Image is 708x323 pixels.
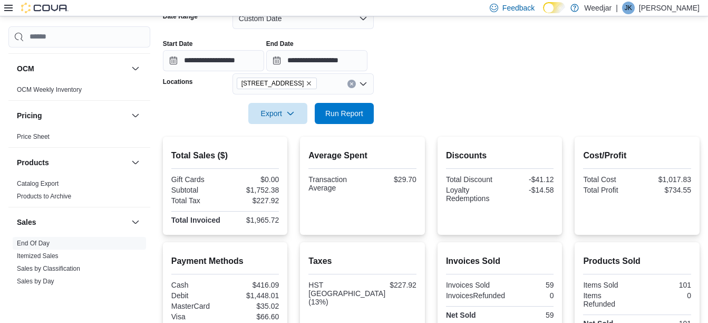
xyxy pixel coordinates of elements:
[241,78,304,89] span: [STREET_ADDRESS]
[266,50,367,71] input: Press the down key to open a popover containing a calendar.
[171,196,223,205] div: Total Tax
[583,291,635,308] div: Items Refunded
[17,157,127,168] button: Products
[347,80,356,88] button: Clear input
[17,110,42,121] h3: Pricing
[639,281,691,289] div: 101
[446,255,554,268] h2: Invoices Sold
[8,177,150,207] div: Products
[17,252,59,260] a: Itemized Sales
[129,156,142,169] button: Products
[308,149,416,162] h2: Average Spent
[583,281,635,289] div: Items Sold
[232,8,374,29] button: Custom Date
[639,175,691,184] div: $1,017.83
[502,311,554,319] div: 59
[171,255,279,268] h2: Payment Methods
[227,216,279,224] div: $1,965.72
[616,2,618,14] p: |
[584,2,612,14] p: Weedjar
[583,186,635,194] div: Total Profit
[17,180,59,187] a: Catalog Export
[227,312,279,321] div: $66.60
[171,312,223,321] div: Visa
[17,240,50,247] a: End Of Day
[446,149,554,162] h2: Discounts
[227,196,279,205] div: $227.92
[639,186,691,194] div: $734.55
[502,281,554,289] div: 59
[171,149,279,162] h2: Total Sales ($)
[129,216,142,229] button: Sales
[17,278,54,285] a: Sales by Day
[639,291,691,300] div: 0
[622,2,635,14] div: Jeff Kotzen
[502,3,535,13] span: Feedback
[359,80,367,88] button: Open list of options
[237,78,317,89] span: 809 Yonge St
[502,186,554,194] div: -$14.58
[17,252,59,260] span: Itemized Sales
[446,311,476,319] strong: Net Sold
[308,281,385,306] div: HST [GEOGRAPHIC_DATA] (13%)
[171,291,223,300] div: Debit
[325,108,363,119] span: Run Report
[171,216,220,224] strong: Total Invoiced
[17,85,82,94] span: OCM Weekly Inventory
[171,186,223,194] div: Subtotal
[543,13,544,14] span: Dark Mode
[163,78,193,86] label: Locations
[17,133,50,140] a: Price Sheet
[446,175,498,184] div: Total Discount
[227,186,279,194] div: $1,752.38
[163,50,264,71] input: Press the down key to open a popover containing a calendar.
[163,12,200,21] label: Date Range
[17,217,36,227] h3: Sales
[308,175,360,192] div: Transaction Average
[129,109,142,122] button: Pricing
[17,86,82,93] a: OCM Weekly Inventory
[502,175,554,184] div: -$41.12
[21,3,69,13] img: Cova
[365,175,416,184] div: $29.70
[17,265,80,272] a: Sales by Classification
[639,2,700,14] p: [PERSON_NAME]
[17,63,127,74] button: OCM
[227,302,279,310] div: $35.02
[446,291,505,300] div: InvoicesRefunded
[17,193,71,200] a: Products to Archive
[266,40,294,48] label: End Date
[315,103,374,124] button: Run Report
[129,62,142,75] button: OCM
[227,175,279,184] div: $0.00
[8,130,150,147] div: Pricing
[17,217,127,227] button: Sales
[583,149,691,162] h2: Cost/Profit
[390,281,416,289] div: $227.92
[171,175,223,184] div: Gift Cards
[17,63,34,74] h3: OCM
[8,83,150,100] div: OCM
[171,281,223,289] div: Cash
[583,175,635,184] div: Total Cost
[583,255,691,268] h2: Products Sold
[543,2,565,13] input: Dark Mode
[17,157,49,168] h3: Products
[446,281,498,289] div: Invoices Sold
[306,80,312,87] button: Remove 809 Yonge St from selection in this group
[17,132,50,141] span: Price Sheet
[17,264,80,273] span: Sales by Classification
[255,103,301,124] span: Export
[625,2,632,14] span: JK
[509,291,554,300] div: 0
[163,40,193,48] label: Start Date
[227,291,279,300] div: $1,448.01
[248,103,307,124] button: Export
[17,110,127,121] button: Pricing
[227,281,279,289] div: $416.09
[308,255,416,268] h2: Taxes
[17,179,59,188] span: Catalog Export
